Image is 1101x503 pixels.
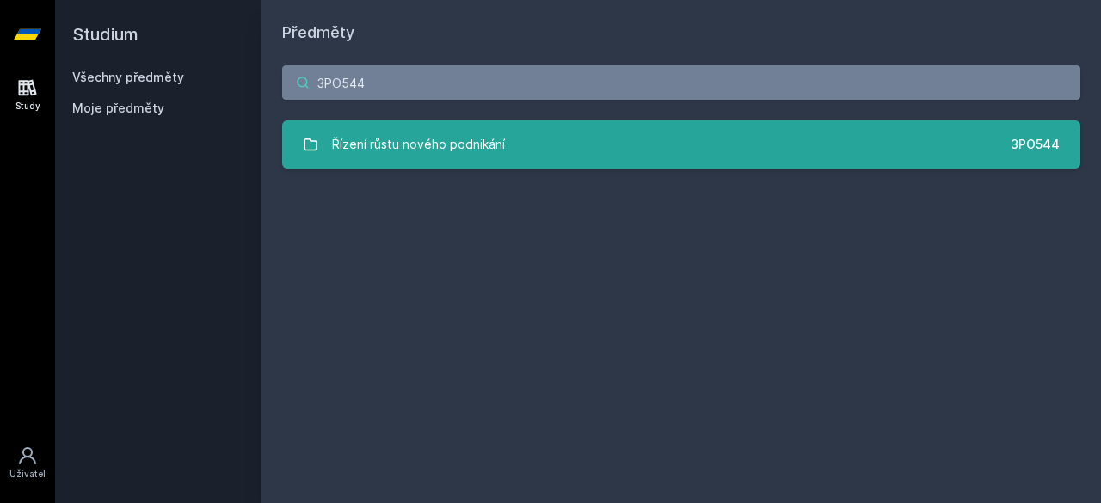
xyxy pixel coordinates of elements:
div: Uživatel [9,468,46,481]
a: Study [3,69,52,121]
input: Název nebo ident předmětu… [282,65,1080,100]
a: Všechny předměty [72,70,184,84]
h1: Předměty [282,21,1080,45]
span: Moje předměty [72,100,164,117]
div: 3PO544 [1011,136,1060,153]
a: Uživatel [3,437,52,489]
a: Řízení růstu nového podnikání 3PO544 [282,120,1080,169]
div: Řízení růstu nového podnikání [332,127,505,162]
div: Study [15,100,40,113]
